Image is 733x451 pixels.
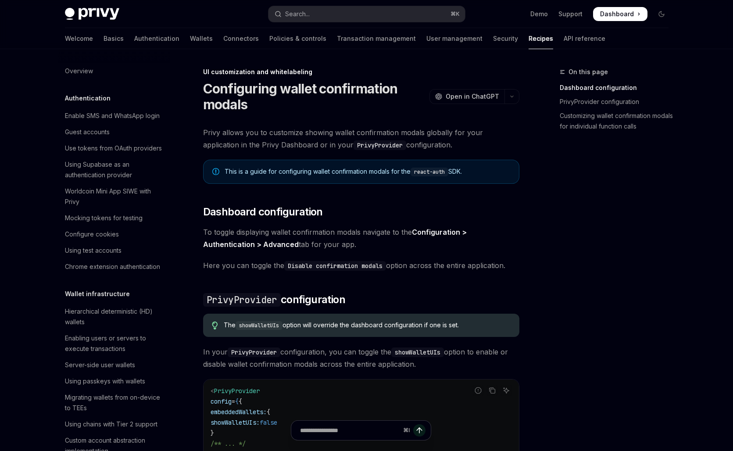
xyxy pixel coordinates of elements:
button: Report incorrect code [472,385,484,396]
input: Ask a question... [300,421,400,440]
div: Configure cookies [65,229,119,240]
h5: Wallet infrastructure [65,289,130,299]
span: Open in ChatGPT [446,92,499,101]
a: Configure cookies [58,226,170,242]
div: Search... [285,9,310,19]
span: { [239,397,242,405]
span: Dashboard configuration [203,205,323,219]
a: Connectors [223,28,259,49]
code: showWalletUIs [391,347,444,357]
a: Worldcoin Mini App SIWE with Privy [58,183,170,210]
a: API reference [564,28,605,49]
code: Disable confirmation modals [284,261,386,271]
span: { [267,408,270,416]
div: Guest accounts [65,127,110,137]
div: Worldcoin Mini App SIWE with Privy [65,186,165,207]
div: Server-side user wallets [65,360,135,370]
span: On this page [569,67,608,77]
div: This is a guide for configuring wallet confirmation modals for the SDK. [225,167,510,176]
h1: Configuring wallet confirmation modals [203,81,426,112]
div: Using chains with Tier 2 support [65,419,157,430]
a: User management [426,28,483,49]
a: Recipes [529,28,553,49]
code: PrivyProvider [228,347,280,357]
div: Mocking tokens for testing [65,213,143,223]
a: PrivyProvider configuration [560,95,676,109]
div: Using test accounts [65,245,122,256]
code: PrivyProvider [203,293,281,307]
div: Chrome extension authentication [65,261,160,272]
a: Using Supabase as an authentication provider [58,157,170,183]
div: Using passkeys with wallets [65,376,145,387]
span: To toggle displaying wallet confirmation modals navigate to the tab for your app. [203,226,519,251]
button: Toggle dark mode [654,7,669,21]
span: < [211,387,214,395]
code: react-auth [411,168,448,176]
span: embeddedWallets: [211,408,267,416]
div: Overview [65,66,93,76]
a: Using chains with Tier 2 support [58,416,170,432]
button: Open search [268,6,465,22]
code: showWalletUIs [236,321,282,330]
div: Enable SMS and WhatsApp login [65,111,160,121]
a: Security [493,28,518,49]
span: = [232,397,235,405]
span: PrivyProvider [214,387,260,395]
a: Dashboard [593,7,647,21]
img: dark logo [65,8,119,20]
a: Guest accounts [58,124,170,140]
span: { [235,397,239,405]
div: Using Supabase as an authentication provider [65,159,165,180]
h5: Authentication [65,93,111,104]
div: The option will override the dashboard configuration if one is set. [224,321,510,330]
a: Welcome [65,28,93,49]
a: Using passkeys with wallets [58,373,170,389]
button: Ask AI [501,385,512,396]
svg: Note [212,168,219,175]
span: Privy allows you to customize showing wallet confirmation modals globally for your application in... [203,126,519,151]
div: Migrating wallets from on-device to TEEs [65,392,165,413]
svg: Tip [212,322,218,329]
span: Dashboard [600,10,634,18]
span: In your configuration, you can toggle the option to enable or disable wallet confirmation modals ... [203,346,519,370]
a: Demo [530,10,548,18]
a: Authentication [134,28,179,49]
div: UI customization and whitelabeling [203,68,519,76]
a: Basics [104,28,124,49]
a: Enabling users or servers to execute transactions [58,330,170,357]
a: Transaction management [337,28,416,49]
a: Hierarchical deterministic (HD) wallets [58,304,170,330]
a: Server-side user wallets [58,357,170,373]
a: Wallets [190,28,213,49]
span: Here you can toggle the option across the entire application. [203,259,519,272]
a: Use tokens from OAuth providers [58,140,170,156]
a: Dashboard configuration [560,81,676,95]
a: Policies & controls [269,28,326,49]
code: PrivyProvider [354,140,406,150]
div: Use tokens from OAuth providers [65,143,162,154]
a: Migrating wallets from on-device to TEEs [58,390,170,416]
a: Overview [58,63,170,79]
button: Open in ChatGPT [429,89,504,104]
a: Chrome extension authentication [58,259,170,275]
a: Enable SMS and WhatsApp login [58,108,170,124]
span: configuration [203,293,345,307]
a: Support [558,10,583,18]
span: config [211,397,232,405]
div: Enabling users or servers to execute transactions [65,333,165,354]
span: ⌘ K [451,11,460,18]
a: Mocking tokens for testing [58,210,170,226]
button: Copy the contents from the code block [486,385,498,396]
div: Hierarchical deterministic (HD) wallets [65,306,165,327]
a: Using test accounts [58,243,170,258]
a: Customizing wallet confirmation modals for individual function calls [560,109,676,133]
button: Send message [413,424,425,437]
